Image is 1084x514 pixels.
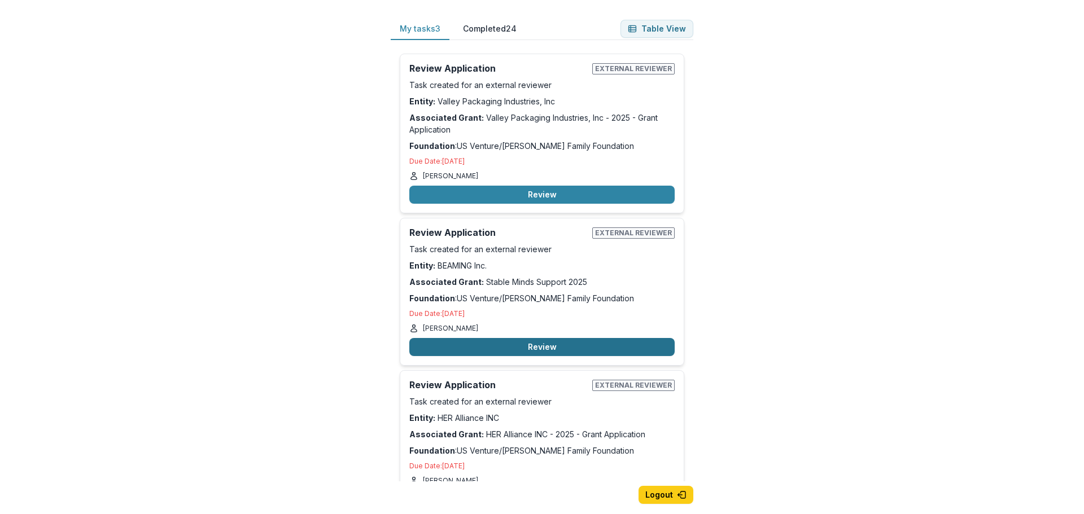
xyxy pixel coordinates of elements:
p: Task created for an external reviewer [409,79,675,91]
button: Logout [639,486,693,504]
p: Task created for an external reviewer [409,243,675,255]
p: Task created for an external reviewer [409,396,675,407]
button: Review [409,338,675,356]
strong: Foundation [409,446,455,455]
strong: Associated Grant: [409,429,484,439]
strong: Associated Grant: [409,277,484,287]
button: Table View [620,20,693,38]
p: : US Venture/[PERSON_NAME] Family Foundation [409,292,675,304]
h2: Review Application [409,227,588,238]
span: External reviewer [592,63,675,74]
button: Completed 24 [454,18,526,40]
p: Stable Minds Support 2025 [409,276,675,288]
p: BEAMING Inc. [409,260,675,271]
p: HER Alliance INC - 2025 - Grant Application [409,428,675,440]
strong: Foundation [409,141,455,151]
p: Due Date: [DATE] [409,156,675,166]
p: [PERSON_NAME] [423,323,478,333]
strong: Entity: [409,413,435,423]
button: My tasks 3 [391,18,449,40]
span: External reviewer [592,227,675,239]
button: Review [409,186,675,204]
span: External reviewer [592,380,675,391]
h2: Review Application [409,380,588,390]
p: Due Date: [DATE] [409,461,675,471]
h2: Review Application [409,63,588,74]
p: [PERSON_NAME] [423,171,478,181]
strong: Entity: [409,96,435,106]
p: Valley Packaging Industries, Inc [409,95,675,107]
p: : US Venture/[PERSON_NAME] Family Foundation [409,140,675,152]
p: [PERSON_NAME] [423,476,478,486]
strong: Entity: [409,261,435,270]
p: Due Date: [DATE] [409,309,675,319]
p: HER Alliance INC [409,412,675,424]
strong: Foundation [409,293,455,303]
strong: Associated Grant: [409,113,484,122]
p: : US Venture/[PERSON_NAME] Family Foundation [409,445,675,456]
p: Valley Packaging Industries, Inc - 2025 - Grant Application [409,112,675,135]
